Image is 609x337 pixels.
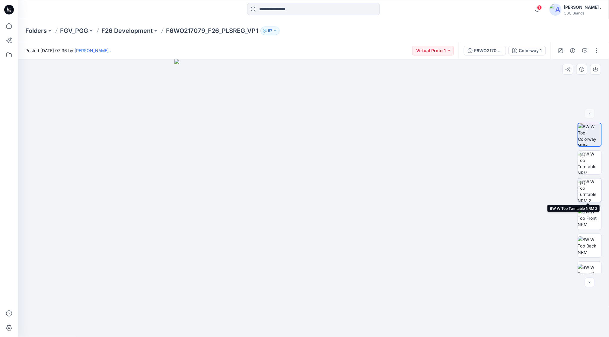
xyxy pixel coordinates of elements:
[564,11,601,15] div: CSC Brands
[564,4,601,11] div: [PERSON_NAME] .
[25,27,47,35] a: Folders
[519,47,542,54] div: Colorway 1
[537,5,542,10] span: 1
[75,48,111,53] a: [PERSON_NAME] .
[464,46,506,55] button: F6WO217079_F26_PLSREG_VP1
[578,236,601,255] img: BW W Top Back NRM
[578,209,601,228] img: BW W Top Front NRM
[101,27,153,35] a: F26 Development
[474,47,502,54] div: F6WO217079_F26_PLSREG_VP1
[60,27,88,35] a: FGV_PGG
[568,46,578,55] button: Details
[260,27,280,35] button: 57
[166,27,258,35] p: F6WO217079_F26_PLSREG_VP1
[578,123,601,146] img: BW W Top Colorway NRM
[268,27,272,34] p: 57
[509,46,546,55] button: Colorway 1
[578,151,601,174] img: BW W Top Turntable NRM
[578,264,601,283] img: BW W Top Left NRM
[550,4,562,16] img: avatar
[578,178,601,202] img: BW W Top Turntable NRM 2
[25,47,111,54] span: Posted [DATE] 07:36 by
